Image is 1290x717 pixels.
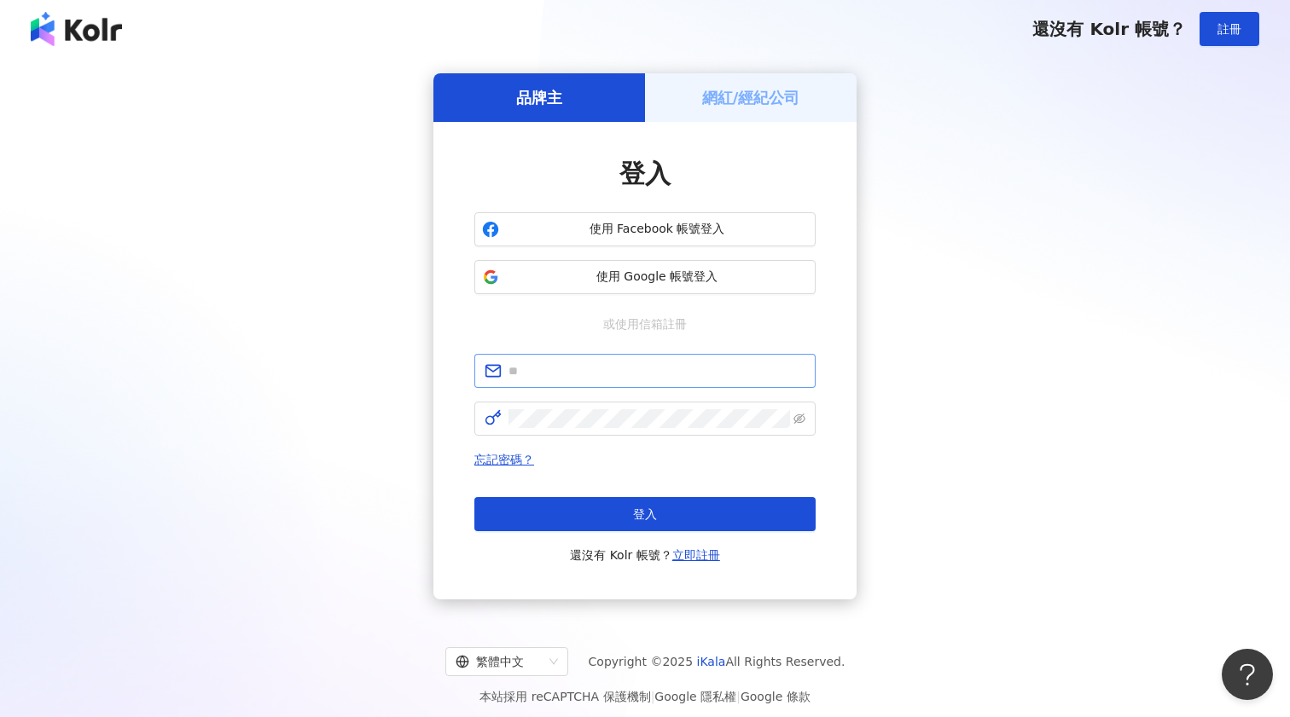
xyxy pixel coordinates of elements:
[506,221,808,238] span: 使用 Facebook 帳號登入
[1222,649,1273,700] iframe: Help Scout Beacon - Open
[31,12,122,46] img: logo
[1032,19,1186,39] span: 還沒有 Kolr 帳號？
[651,690,655,703] span: |
[474,497,816,531] button: 登入
[506,269,808,286] span: 使用 Google 帳號登入
[474,212,816,246] button: 使用 Facebook 帳號登入
[702,87,800,108] h5: 網紅/經紀公司
[479,686,810,707] span: 本站採用 reCAPTCHA 保護機制
[516,87,562,108] h5: 品牌主
[741,690,811,703] a: Google 條款
[589,651,845,672] span: Copyright © 2025 All Rights Reserved.
[1200,12,1259,46] button: 註冊
[736,690,741,703] span: |
[654,690,736,703] a: Google 隱私權
[619,159,671,188] span: 登入
[672,548,720,562] a: 立即註冊
[591,315,699,333] span: 或使用信箱註冊
[793,413,805,425] span: eye-invisible
[474,453,534,466] a: 忘記密碼？
[1217,22,1241,36] span: 註冊
[697,655,726,668] a: iKala
[570,545,720,565] span: 還沒有 Kolr 帳號？
[474,260,816,294] button: 使用 Google 帳號登入
[456,648,543,675] div: 繁體中文
[633,507,657,521] span: 登入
